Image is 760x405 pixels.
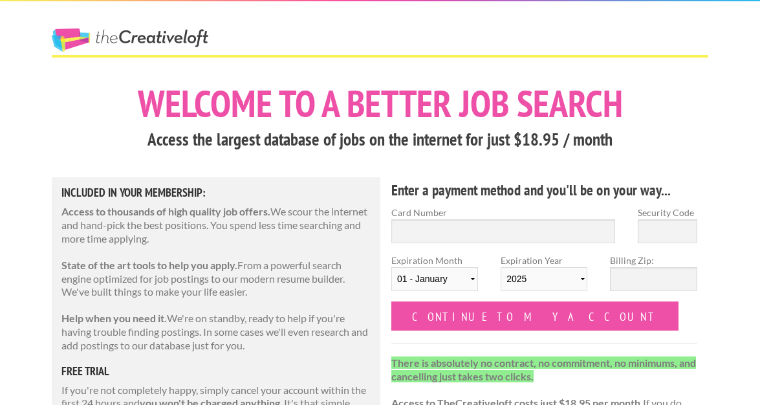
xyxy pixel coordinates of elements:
h5: Included in Your Membership: [61,187,371,199]
strong: Access to thousands of high quality job offers. [61,205,270,217]
select: Expiration Month [391,267,478,291]
label: Card Number [391,206,615,219]
strong: Help when you need it. [61,312,167,324]
label: Expiration Year [501,254,587,301]
label: Security Code [638,206,697,219]
h1: Welcome to a better job search [52,85,708,122]
h3: Access the largest database of jobs on the internet for just $18.95 / month [52,127,708,152]
label: Billing Zip: [610,254,697,267]
strong: There is absolutely no contract, no commitment, no minimums, and cancelling just takes two clicks. [391,356,696,382]
p: We scour the internet and hand-pick the best positions. You spend less time searching and more ti... [61,205,371,245]
p: From a powerful search engine optimized for job postings to our modern resume builder. We've buil... [61,259,371,299]
p: We're on standby, ready to help if you're having trouble finding postings. In some cases we'll ev... [61,312,371,352]
h5: free trial [61,366,371,377]
label: Expiration Month [391,254,478,301]
input: Continue to my account [391,301,679,331]
h4: Enter a payment method and you'll be on your way... [391,180,697,201]
strong: State of the art tools to help you apply. [61,259,237,271]
select: Expiration Year [501,267,587,291]
a: The Creative Loft [52,28,208,52]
